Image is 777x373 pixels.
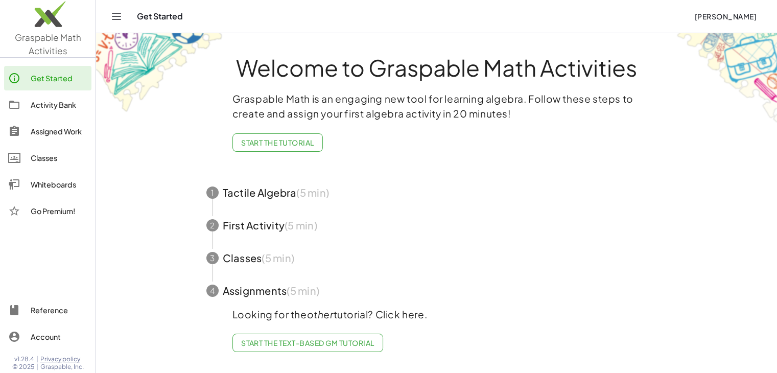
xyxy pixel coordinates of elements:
button: 3Classes(5 min) [194,242,679,274]
div: Get Started [31,72,87,84]
a: Whiteboards [4,172,91,197]
span: [PERSON_NAME] [694,12,757,21]
span: Graspable Math Activities [15,32,81,56]
a: Assigned Work [4,119,91,144]
a: Reference [4,298,91,322]
span: Graspable, Inc. [40,363,84,371]
span: © 2025 [12,363,34,371]
div: Whiteboards [31,178,87,191]
div: 2 [206,219,219,231]
button: Start the Tutorial [232,133,323,152]
button: Toggle navigation [108,8,125,25]
a: Classes [4,146,91,170]
button: [PERSON_NAME] [686,7,765,26]
button: 4Assignments(5 min) [194,274,679,307]
div: Account [31,331,87,343]
span: v1.28.4 [14,355,34,363]
div: Assigned Work [31,125,87,137]
div: 3 [206,252,219,264]
div: Go Premium! [31,205,87,217]
h1: Welcome to Graspable Math Activities [187,56,686,79]
span: | [36,355,38,363]
button: 1Tactile Algebra(5 min) [194,176,679,209]
span: | [36,363,38,371]
div: Activity Bank [31,99,87,111]
a: Account [4,324,91,349]
a: Start the Text-based GM Tutorial [232,334,383,352]
div: 1 [206,186,219,199]
a: Get Started [4,66,91,90]
div: Classes [31,152,87,164]
img: get-started-bg-ul-Ceg4j33I.png [96,32,224,113]
p: Graspable Math is an engaging new tool for learning algebra. Follow these steps to create and ass... [232,91,641,121]
span: Start the Tutorial [241,138,314,147]
em: other [307,308,334,320]
a: Activity Bank [4,92,91,117]
a: Privacy policy [40,355,84,363]
button: 2First Activity(5 min) [194,209,679,242]
p: Looking for the tutorial? Click here. [232,307,641,322]
div: 4 [206,285,219,297]
span: Start the Text-based GM Tutorial [241,338,374,347]
div: Reference [31,304,87,316]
